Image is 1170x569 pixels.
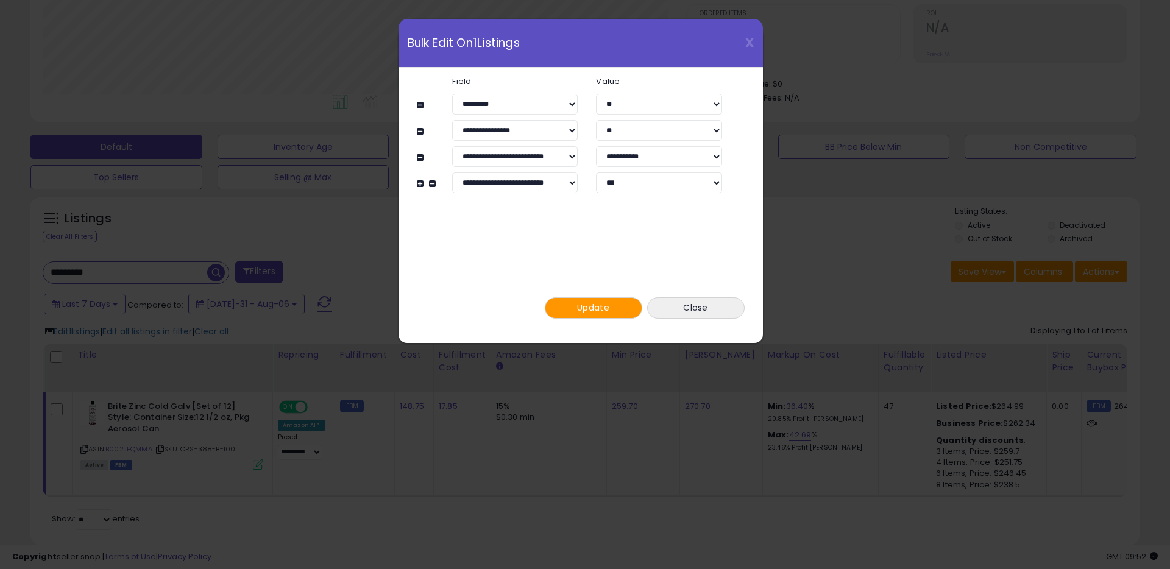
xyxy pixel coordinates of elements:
[745,34,754,51] span: X
[443,77,587,85] label: Field
[587,77,731,85] label: Value
[647,297,745,319] button: Close
[577,302,609,314] span: Update
[408,37,520,49] span: Bulk Edit On 1 Listings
